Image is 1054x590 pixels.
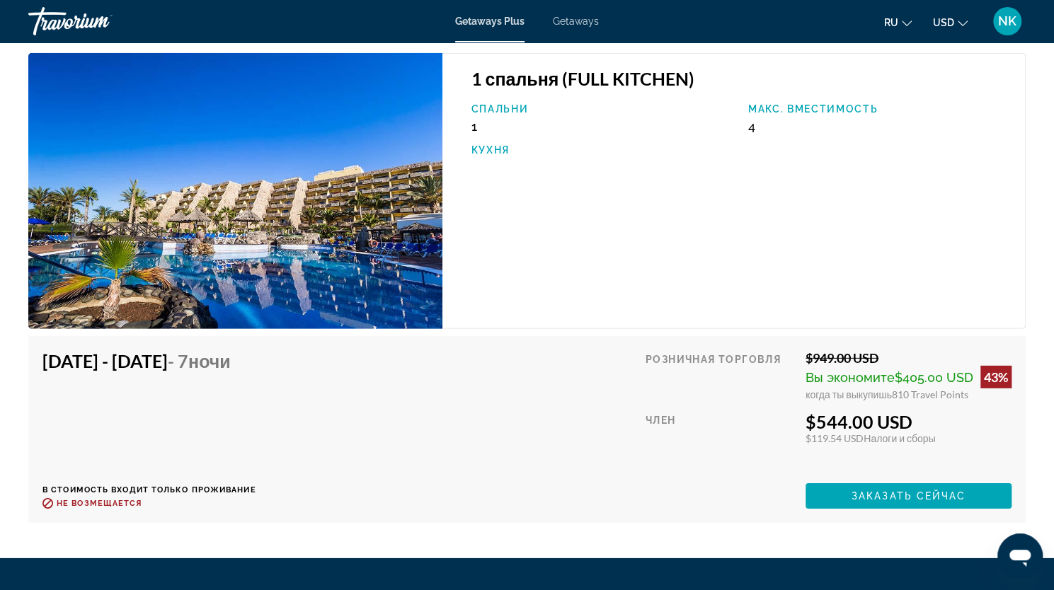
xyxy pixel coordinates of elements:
[806,483,1012,509] button: Заказать сейчас
[188,350,231,371] span: ночи
[28,53,442,329] img: ii_ait1.jpg
[471,144,733,156] p: Кухня
[471,68,1011,89] h3: 1 спальня (FULL KITCHEN)
[28,3,170,40] a: Travorium
[455,16,525,27] a: Getaways Plus
[933,17,954,28] span: USD
[42,485,256,494] p: В стоимость входит только проживание
[884,17,898,28] span: ru
[806,432,1012,444] div: $119.54 USD
[852,490,966,502] span: Заказать сейчас
[748,119,755,134] span: 4
[884,12,912,33] button: Change language
[646,350,795,400] div: Розничная торговля
[471,103,733,115] p: Спальни
[471,119,476,134] span: 1
[892,388,968,400] span: 810 Travel Points
[42,350,246,371] h4: [DATE] - [DATE]
[57,499,142,508] span: Не возмещается
[168,350,231,371] span: - 7
[989,6,1026,36] button: User Menu
[997,533,1043,579] iframe: Button to launch messaging window
[553,16,599,27] a: Getaways
[806,350,1012,366] div: $949.00 USD
[646,411,795,473] div: Член
[895,370,973,385] span: $405.00 USD
[998,14,1016,28] span: NK
[933,12,968,33] button: Change currency
[748,103,1011,115] p: Макс. вместимость
[806,388,892,400] span: когда ты выкупишь
[806,370,895,385] span: Вы экономите
[806,411,1012,432] div: $544.00 USD
[980,366,1012,388] div: 43%
[864,432,935,444] span: Налоги и сборы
